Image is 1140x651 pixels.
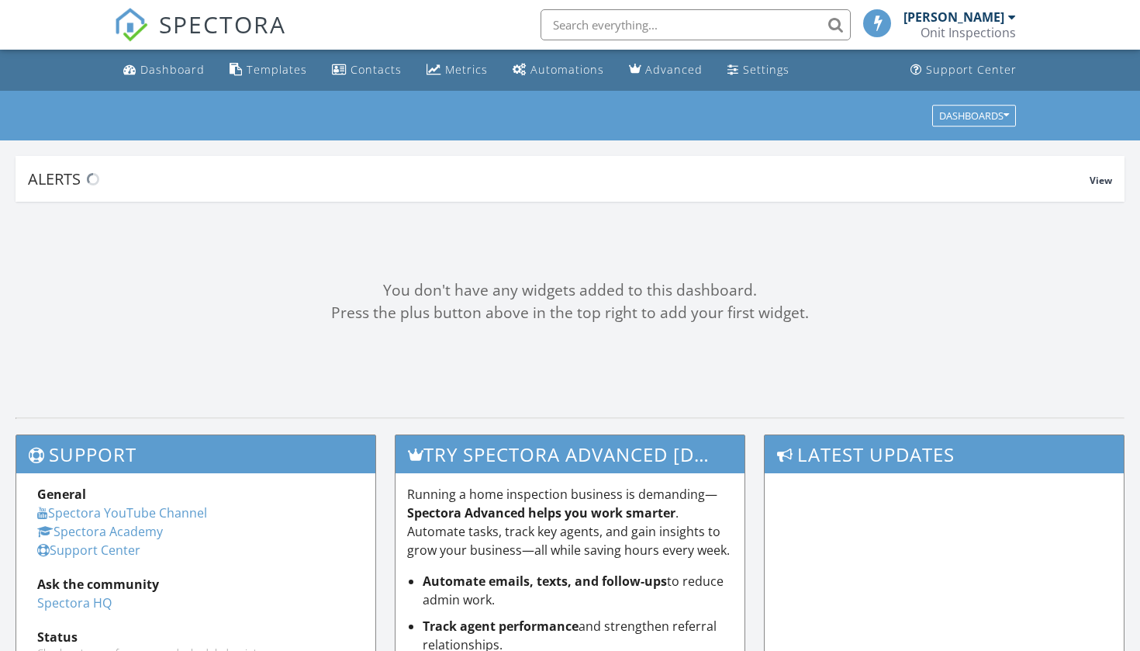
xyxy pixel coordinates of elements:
[351,62,402,77] div: Contacts
[541,9,851,40] input: Search everything...
[903,9,1004,25] div: [PERSON_NAME]
[114,8,148,42] img: The Best Home Inspection Software - Spectora
[326,56,408,85] a: Contacts
[926,62,1017,77] div: Support Center
[506,56,610,85] a: Automations (Basic)
[117,56,211,85] a: Dashboard
[445,62,488,77] div: Metrics
[904,56,1023,85] a: Support Center
[721,56,796,85] a: Settings
[16,435,375,473] h3: Support
[247,62,307,77] div: Templates
[223,56,313,85] a: Templates
[645,62,703,77] div: Advanced
[743,62,789,77] div: Settings
[420,56,494,85] a: Metrics
[114,21,286,54] a: SPECTORA
[921,25,1016,40] div: Onit Inspections
[1090,174,1112,187] span: View
[16,302,1124,324] div: Press the plus button above in the top right to add your first widget.
[37,542,140,559] a: Support Center
[37,504,207,521] a: Spectora YouTube Channel
[423,618,579,635] strong: Track agent performance
[37,594,112,611] a: Spectora HQ
[932,105,1016,126] button: Dashboards
[37,628,354,646] div: Status
[530,62,604,77] div: Automations
[407,504,675,521] strong: Spectora Advanced helps you work smarter
[396,435,745,473] h3: Try spectora advanced [DATE]
[37,523,163,540] a: Spectora Academy
[140,62,205,77] div: Dashboard
[623,56,709,85] a: Advanced
[16,279,1124,302] div: You don't have any widgets added to this dashboard.
[423,572,734,609] li: to reduce admin work.
[37,575,354,594] div: Ask the community
[939,110,1009,121] div: Dashboards
[159,8,286,40] span: SPECTORA
[423,573,667,590] strong: Automate emails, texts, and follow-ups
[28,168,1090,189] div: Alerts
[765,435,1124,473] h3: Latest Updates
[37,486,86,503] strong: General
[407,485,734,559] p: Running a home inspection business is demanding— . Automate tasks, track key agents, and gain ins...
